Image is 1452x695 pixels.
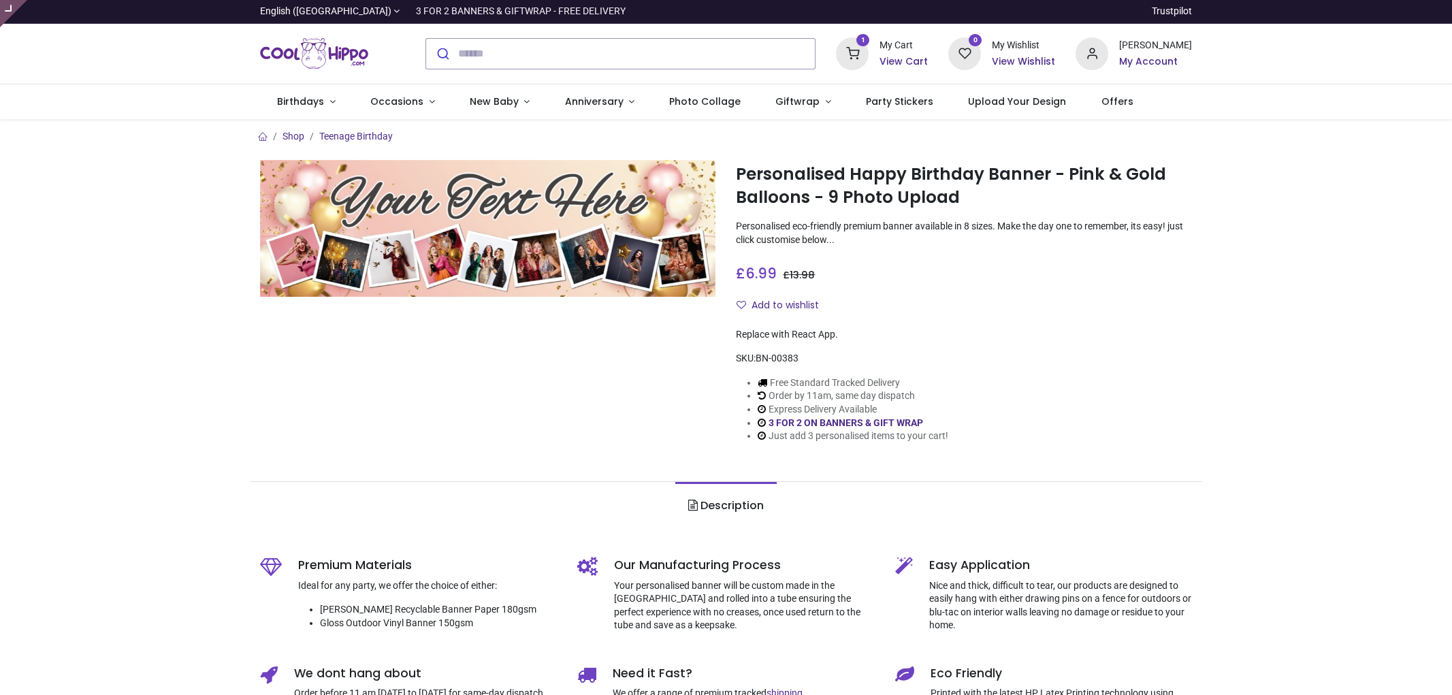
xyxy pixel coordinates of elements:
span: Offers [1101,95,1133,108]
a: View Wishlist [992,55,1055,69]
a: 0 [948,47,981,58]
img: Personalised Happy Birthday Banner - Pink & Gold Balloons - 9 Photo Upload [260,160,716,297]
p: Personalised eco-friendly premium banner available in 8 sizes. Make the day one to remember, its ... [736,220,1192,246]
span: Upload Your Design [968,95,1066,108]
h5: Easy Application [929,557,1193,574]
span: Birthdays [277,95,324,108]
a: Trustpilot [1152,5,1192,18]
span: Giftwrap [775,95,820,108]
li: [PERSON_NAME] Recyclable Banner Paper 180gsm [320,603,558,617]
h1: Personalised Happy Birthday Banner - Pink & Gold Balloons - 9 Photo Upload [736,163,1192,210]
div: Replace with React App. [736,328,1192,342]
p: Nice and thick, difficult to tear, our products are designed to easily hang with either drawing p... [929,579,1193,632]
span: £ [736,263,777,283]
h5: Eco Friendly [931,665,1193,682]
li: Just add 3 personalised items to your cart! [758,430,948,443]
a: Logo of Cool Hippo [260,35,369,73]
span: 13.98 [790,268,815,282]
li: Express Delivery Available [758,403,948,417]
a: Birthdays [260,84,353,120]
div: My Cart [880,39,928,52]
span: Photo Collage [669,95,741,108]
span: 6.99 [745,263,777,283]
a: Giftwrap [758,84,849,120]
span: Occasions [370,95,423,108]
span: Party Stickers [866,95,933,108]
h5: Our Manufacturing Process [614,557,875,574]
a: Occasions [353,84,452,120]
span: BN-00383 [756,353,798,363]
p: Ideal for any party, we offer the choice of either: [298,579,558,593]
a: Description [675,482,777,530]
div: 3 FOR 2 BANNERS & GIFTWRAP - FREE DELIVERY [416,5,626,18]
h5: Need it Fast? [613,665,875,682]
a: View Cart [880,55,928,69]
button: Add to wishlistAdd to wishlist [736,294,830,317]
span: Anniversary [565,95,624,108]
li: Gloss Outdoor Vinyl Banner 150gsm [320,617,558,630]
sup: 1 [856,34,869,47]
li: Free Standard Tracked Delivery [758,376,948,390]
a: Anniversary [547,84,652,120]
a: New Baby [452,84,547,120]
sup: 0 [969,34,982,47]
i: Add to wishlist [737,300,746,310]
h5: We dont hang about [294,665,558,682]
a: Teenage Birthday [319,131,393,142]
span: £ [783,268,815,282]
button: Submit [426,39,458,69]
a: My Account [1119,55,1192,69]
h5: Premium Materials [298,557,558,574]
div: SKU: [736,352,1192,366]
a: English ([GEOGRAPHIC_DATA]) [260,5,400,18]
li: Order by 11am, same day dispatch [758,389,948,403]
img: Cool Hippo [260,35,369,73]
a: Shop [283,131,304,142]
a: 1 [836,47,869,58]
div: [PERSON_NAME] [1119,39,1192,52]
span: New Baby [470,95,519,108]
p: Your personalised banner will be custom made in the [GEOGRAPHIC_DATA] and rolled into a tube ensu... [614,579,875,632]
div: My Wishlist [992,39,1055,52]
a: 3 FOR 2 ON BANNERS & GIFT WRAP [769,417,923,428]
